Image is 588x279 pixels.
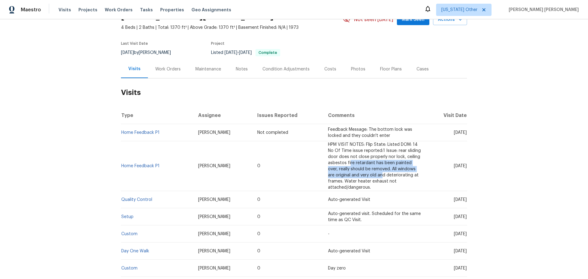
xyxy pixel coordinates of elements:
[121,78,467,107] h2: Visits
[454,164,467,168] span: [DATE]
[198,215,230,219] span: [PERSON_NAME]
[191,7,231,13] span: Geo Assignments
[193,107,253,124] th: Assignee
[257,198,260,202] span: 0
[121,49,178,56] div: by [PERSON_NAME]
[198,249,230,253] span: [PERSON_NAME]
[224,51,252,55] span: -
[328,212,421,222] span: Auto-generated visit. Scheduled for the same time as QC Visit.
[121,249,149,253] a: Day One Walk
[257,249,260,253] span: 0
[140,8,153,12] span: Tasks
[433,14,467,25] button: Actions
[256,51,280,55] span: Complete
[121,164,160,168] a: Home Feedback P1
[58,7,71,13] span: Visits
[195,66,221,72] div: Maintenance
[121,232,138,236] a: Custom
[417,66,429,72] div: Cases
[397,14,429,25] button: Mark Seen
[454,215,467,219] span: [DATE]
[454,249,467,253] span: [DATE]
[380,66,402,72] div: Floor Plans
[454,232,467,236] span: [DATE]
[328,142,421,190] span: HPM VISIT NOTES: Flip State: Listed DOM: 14 No Of Time issue reported:1 Issue: rear sliding door ...
[262,66,310,72] div: Condition Adjustments
[257,164,260,168] span: 0
[121,51,134,55] span: [DATE]
[441,7,477,13] span: [US_STATE] Other
[198,198,230,202] span: [PERSON_NAME]
[121,266,138,270] a: Custom
[236,66,248,72] div: Notes
[351,66,365,72] div: Photos
[323,107,427,124] th: Comments
[128,66,141,72] div: Visits
[328,249,370,253] span: Auto-generated Visit
[454,198,467,202] span: [DATE]
[438,16,462,24] span: Actions
[198,130,230,135] span: [PERSON_NAME]
[328,232,330,236] span: -
[239,51,252,55] span: [DATE]
[324,66,336,72] div: Costs
[252,107,323,124] th: Issues Reported
[211,51,280,55] span: Listed
[328,198,370,202] span: Auto-generated Visit
[211,42,224,45] span: Project
[105,7,133,13] span: Work Orders
[121,42,148,45] span: Last Visit Date
[354,17,393,23] span: Not seen [DATE]
[121,13,273,20] h2: [STREET_ADDRESS][PERSON_NAME]
[198,266,230,270] span: [PERSON_NAME]
[454,130,467,135] span: [DATE]
[257,266,260,270] span: 0
[224,51,237,55] span: [DATE]
[160,7,184,13] span: Properties
[506,7,579,13] span: [PERSON_NAME] [PERSON_NAME]
[198,164,230,168] span: [PERSON_NAME]
[257,130,288,135] span: Not completed
[198,232,230,236] span: [PERSON_NAME]
[328,127,412,138] span: Feedback Message: The bottom lock was locked and they couldn't enter
[257,232,260,236] span: 0
[155,66,181,72] div: Work Orders
[121,215,134,219] a: Setup
[121,25,343,31] span: 4 Beds | 2 Baths | Total: 1370 ft² | Above Grade: 1370 ft² | Basement Finished: N/A | 1973
[257,215,260,219] span: 0
[121,130,160,135] a: Home Feedback P1
[427,107,467,124] th: Visit Date
[78,7,97,13] span: Projects
[402,16,424,24] span: Mark Seen
[121,107,193,124] th: Type
[328,266,346,270] span: Day zero
[454,266,467,270] span: [DATE]
[21,7,41,13] span: Maestro
[121,198,152,202] a: Quality Control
